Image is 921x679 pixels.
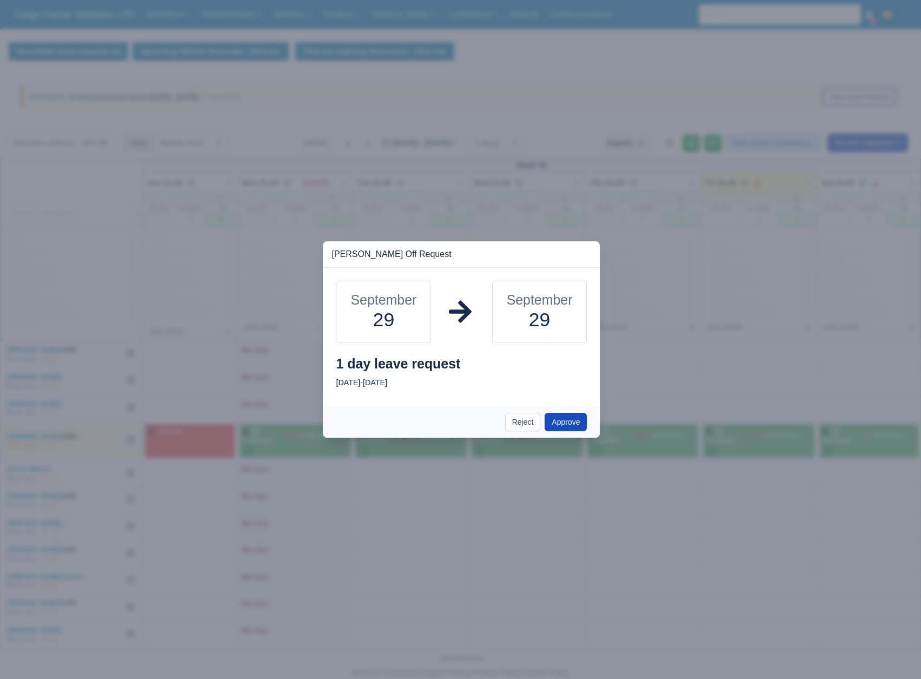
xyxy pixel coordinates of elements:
h1: 29 [347,308,420,332]
h3: 1 day leave request [336,356,587,372]
h3: [PERSON_NAME] Off Request [332,248,591,261]
iframe: Chat Widget [867,627,921,679]
span: 3 weeks from now [363,378,387,387]
h3: September [503,292,576,308]
span: 3 weeks from now [336,378,360,387]
h1: 29 [503,308,576,332]
h3: September [347,292,420,308]
button: Reject [505,413,541,431]
p: - [336,377,587,389]
button: Approve [545,413,587,431]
